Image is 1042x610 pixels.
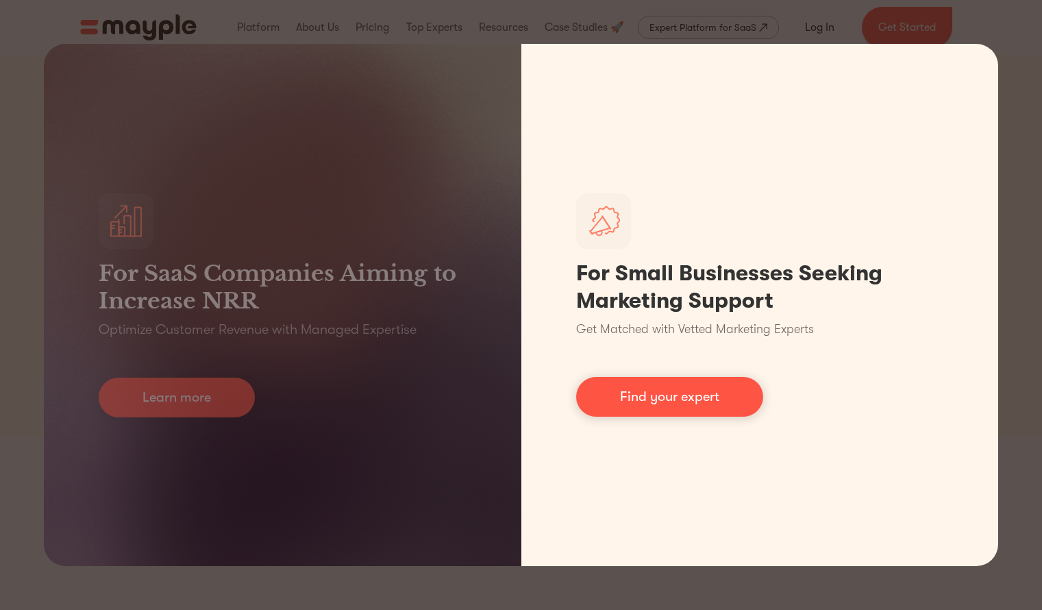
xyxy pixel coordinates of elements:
[99,320,417,339] p: Optimize Customer Revenue with Managed Expertise
[99,378,255,417] a: Learn more
[99,260,467,315] h3: For SaaS Companies Aiming to Increase NRR
[576,320,814,339] p: Get Matched with Vetted Marketing Experts
[576,260,944,315] h1: For Small Businesses Seeking Marketing Support
[576,377,763,417] a: Find your expert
